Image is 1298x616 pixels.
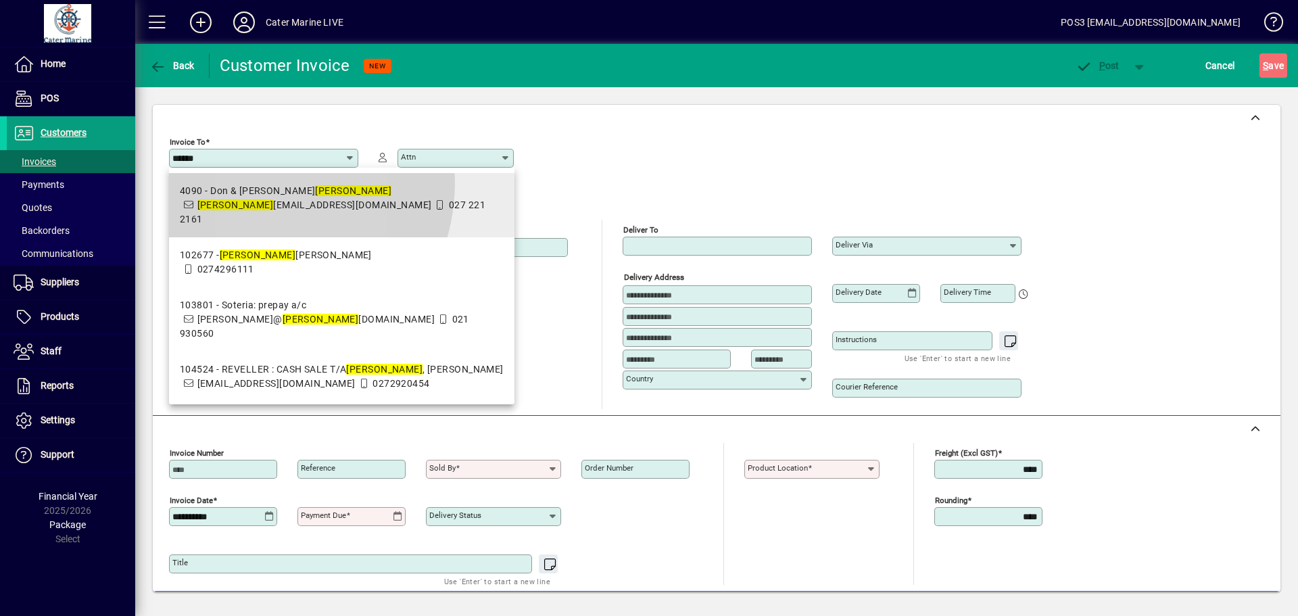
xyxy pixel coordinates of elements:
mat-label: Delivery time [944,287,991,297]
span: Home [41,58,66,69]
a: Suppliers [7,266,135,300]
em: [PERSON_NAME] [197,199,274,210]
span: Support [41,449,74,460]
mat-label: Reference [301,463,335,473]
a: Backorders [7,219,135,242]
a: Settings [7,404,135,437]
span: [EMAIL_ADDRESS][DOMAIN_NAME] [197,378,356,389]
mat-label: Delivery date [836,287,882,297]
mat-label: Title [172,558,188,567]
span: Suppliers [41,277,79,287]
mat-option: 102677 - Logan Parrish [169,237,514,287]
mat-label: Country [626,374,653,383]
span: Quotes [14,202,52,213]
mat-hint: Use 'Enter' to start a new line [905,350,1011,366]
a: Home [7,47,135,81]
span: Cancel [1205,55,1235,76]
mat-label: Sold by [429,463,456,473]
div: 102677 - [PERSON_NAME] [180,248,372,262]
a: Reports [7,369,135,403]
span: [EMAIL_ADDRESS][DOMAIN_NAME] [197,199,432,210]
span: Customers [41,127,87,138]
mat-label: Payment due [301,511,346,520]
mat-hint: Use 'Enter' to start a new line [444,573,550,589]
span: POS [41,93,59,103]
mat-option: 104631 - Artemis : Cash Sale T/A Rob Logan [169,402,514,466]
a: Invoices [7,150,135,173]
em: [PERSON_NAME] [315,185,391,196]
span: Reports [41,380,74,391]
button: Add [179,10,222,34]
a: Quotes [7,196,135,219]
app-page-header-button: Back [135,53,210,78]
em: [PERSON_NAME] [346,364,423,375]
mat-label: Product location [748,463,808,473]
a: Payments [7,173,135,196]
mat-label: Order number [585,463,633,473]
a: Staff [7,335,135,369]
mat-label: Deliver via [836,240,873,250]
mat-label: Rounding [935,496,967,505]
mat-option: 103801 - Soteria: prepay a/c [169,287,514,352]
span: Backorders [14,225,70,236]
span: ave [1263,55,1284,76]
span: Package [49,519,86,530]
div: Customer Invoice [220,55,350,76]
button: Save [1259,53,1287,78]
mat-option: 104524 - REVELLER : CASH SALE T/A Logan, Joyce Cripps [169,352,514,402]
a: Communications [7,242,135,265]
div: 104524 - REVELLER : CASH SALE T/A , [PERSON_NAME] [180,362,504,377]
span: Settings [41,414,75,425]
span: Financial Year [39,491,97,502]
div: 4090 - Don & [PERSON_NAME] [180,184,504,198]
mat-label: Delivery status [429,511,481,520]
mat-label: Invoice To [170,137,206,147]
span: 0274296111 [197,264,254,275]
button: Cancel [1202,53,1239,78]
mat-label: Attn [401,152,416,162]
span: Back [149,60,195,71]
mat-label: Courier Reference [836,382,898,392]
mat-label: Instructions [836,335,877,344]
span: P [1099,60,1105,71]
span: ost [1076,60,1120,71]
a: Support [7,438,135,472]
span: Staff [41,346,62,356]
div: Cater Marine LIVE [266,11,343,33]
span: Products [41,311,79,322]
a: POS [7,82,135,116]
span: Communications [14,248,93,259]
mat-label: Invoice date [170,496,213,505]
a: Products [7,300,135,334]
mat-label: Deliver To [623,225,658,235]
button: Back [146,53,198,78]
span: Invoices [14,156,56,167]
em: [PERSON_NAME] [220,250,296,260]
div: POS3 [EMAIL_ADDRESS][DOMAIN_NAME] [1061,11,1241,33]
button: Post [1069,53,1126,78]
mat-label: Invoice number [170,448,224,458]
span: [PERSON_NAME]@ [DOMAIN_NAME] [197,314,435,325]
em: [PERSON_NAME] [283,314,359,325]
span: S [1263,60,1268,71]
span: 0272920454 [372,378,429,389]
button: Profile [222,10,266,34]
span: NEW [369,62,386,70]
mat-label: Freight (excl GST) [935,448,998,458]
div: 103801 - Soteria: prepay a/c [180,298,504,312]
mat-option: 4090 - Don & Marilyn Logan [169,173,514,237]
span: Payments [14,179,64,190]
a: Knowledge Base [1254,3,1281,47]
